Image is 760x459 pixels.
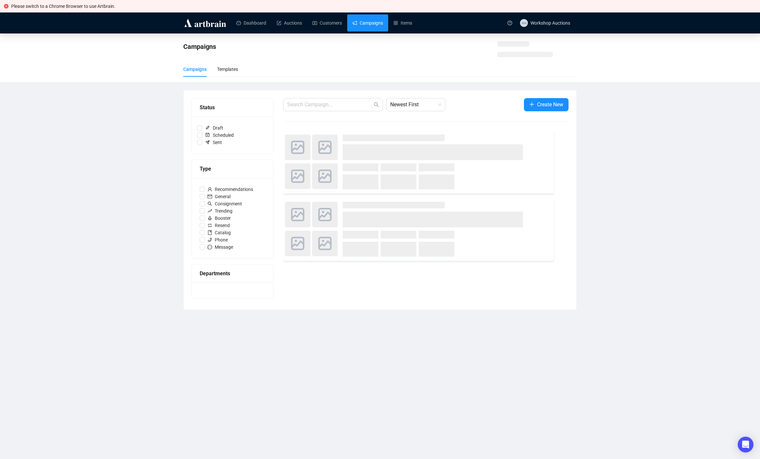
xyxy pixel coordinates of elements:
[524,98,569,111] button: Create New
[205,186,256,193] span: Recommendations
[738,437,753,452] div: Open Intercom Messenger
[200,165,265,173] div: Type
[208,209,212,213] span: rise
[208,187,212,192] span: user
[202,132,236,139] span: Scheduled
[202,139,225,146] span: Sent
[183,43,216,51] span: Campaigns
[200,269,265,278] div: Departments
[217,66,238,73] div: Templates
[208,194,212,199] span: mail
[205,215,233,222] span: Booster
[205,200,245,207] span: Consignment
[285,202,310,227] img: photo.svg
[208,223,212,228] span: retweet
[312,135,338,160] img: photo.svg
[205,222,232,229] span: Resend
[202,124,226,132] span: Draft
[530,20,570,26] span: Workshop Auctions
[11,3,756,10] div: Please switch to a Chrome Browser to use Artbrain.
[277,14,302,31] a: Auctions
[208,245,212,249] span: message
[205,236,230,243] span: Phone
[312,231,338,256] img: photo.svg
[285,135,310,160] img: photo.svg
[508,21,512,25] span: question-circle
[205,193,233,200] span: General
[205,243,236,251] span: Message
[393,14,412,31] a: Items
[236,14,266,31] a: Dashboard
[312,163,338,189] img: photo.svg
[205,229,233,236] span: Catalog
[312,202,338,227] img: photo.svg
[504,12,516,33] a: question-circle
[208,201,212,206] span: search
[521,20,526,25] span: WA
[374,102,379,107] span: search
[352,14,383,31] a: Campaigns
[285,163,310,189] img: photo.svg
[285,231,310,256] img: photo.svg
[208,216,212,220] span: rocket
[200,103,265,112] div: Status
[205,207,235,215] span: Trending
[537,100,563,109] span: Create New
[312,14,342,31] a: Customers
[4,4,9,9] span: close-circle
[390,98,441,111] span: Newest First
[183,66,207,73] div: Campaigns
[183,18,227,28] img: logo
[208,230,212,235] span: book
[529,102,534,107] span: plus
[287,101,372,109] input: Search Campaign...
[208,238,212,242] span: phone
